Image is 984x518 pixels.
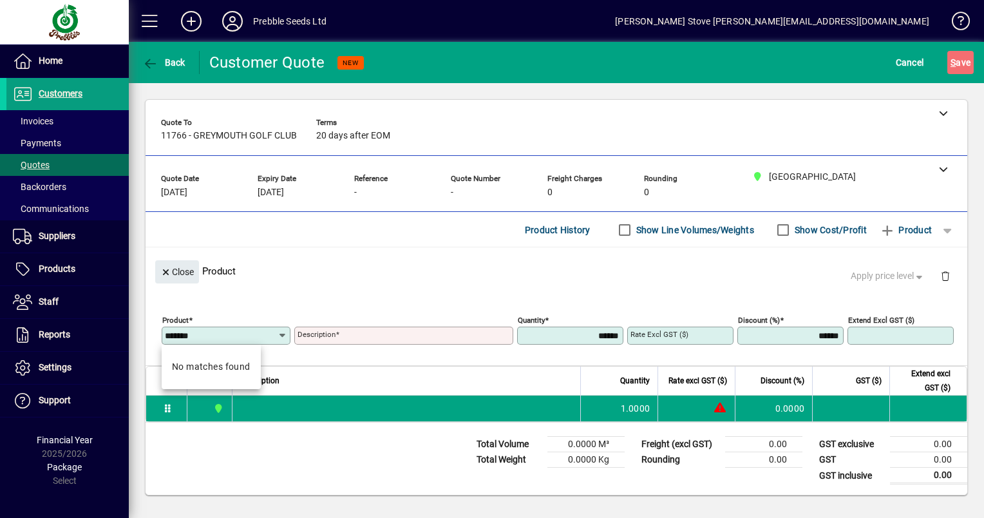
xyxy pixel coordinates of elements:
[6,110,129,132] a: Invoices
[161,131,297,141] span: 11766 - GREYMOUTH GOLF CLUB
[6,319,129,351] a: Reports
[547,452,625,468] td: 0.0000 Kg
[152,265,202,277] app-page-header-button: Close
[6,385,129,417] a: Support
[316,131,390,141] span: 20 days after EOM
[621,402,650,415] span: 1.0000
[6,220,129,253] a: Suppliers
[39,231,75,241] span: Suppliers
[634,224,754,236] label: Show Line Volumes/Weights
[6,176,129,198] a: Backorders
[39,395,71,405] span: Support
[6,198,129,220] a: Communications
[162,316,189,325] mat-label: Product
[951,52,970,73] span: ave
[630,330,688,339] mat-label: Rate excl GST ($)
[890,468,967,484] td: 0.00
[47,462,82,472] span: Package
[161,187,187,198] span: [DATE]
[6,352,129,384] a: Settings
[258,187,284,198] span: [DATE]
[942,3,968,44] a: Knowledge Base
[813,452,890,468] td: GST
[725,437,802,452] td: 0.00
[547,187,553,198] span: 0
[947,51,974,74] button: Save
[451,187,453,198] span: -
[212,10,253,33] button: Profile
[298,330,336,339] mat-label: Description
[172,360,251,374] div: No matches found
[160,262,194,283] span: Close
[930,270,961,282] app-page-header-button: Delete
[13,182,66,192] span: Backorders
[644,187,649,198] span: 0
[39,264,75,274] span: Products
[725,452,802,468] td: 0.00
[171,10,212,33] button: Add
[738,316,780,325] mat-label: Discount (%)
[39,296,59,307] span: Staff
[890,437,967,452] td: 0.00
[142,57,185,68] span: Back
[209,52,325,73] div: Customer Quote
[6,45,129,77] a: Home
[39,362,71,372] span: Settings
[848,316,914,325] mat-label: Extend excl GST ($)
[520,218,596,242] button: Product History
[893,51,927,74] button: Cancel
[518,316,545,325] mat-label: Quantity
[13,160,50,170] span: Quotes
[162,350,261,384] mat-option: No matches found
[343,59,359,67] span: NEW
[253,11,326,32] div: Prebble Seeds Ltd
[13,116,53,126] span: Invoices
[6,154,129,176] a: Quotes
[6,132,129,154] a: Payments
[635,437,725,452] td: Freight (excl GST)
[139,51,189,74] button: Back
[668,374,727,388] span: Rate excl GST ($)
[155,260,199,283] button: Close
[6,286,129,318] a: Staff
[39,55,62,66] span: Home
[129,51,200,74] app-page-header-button: Back
[898,367,951,395] span: Extend excl GST ($)
[470,452,547,468] td: Total Weight
[856,374,882,388] span: GST ($)
[813,468,890,484] td: GST inclusive
[13,138,61,148] span: Payments
[890,452,967,468] td: 0.00
[146,247,967,294] div: Product
[547,437,625,452] td: 0.0000 M³
[813,437,890,452] td: GST exclusive
[39,329,70,340] span: Reports
[354,187,357,198] span: -
[525,220,591,240] span: Product History
[846,265,931,288] button: Apply price level
[635,452,725,468] td: Rounding
[792,224,867,236] label: Show Cost/Profit
[6,253,129,285] a: Products
[930,260,961,291] button: Delete
[37,435,93,445] span: Financial Year
[210,401,225,416] span: CHRISTCHURCH
[470,437,547,452] td: Total Volume
[951,57,956,68] span: S
[615,11,929,32] div: [PERSON_NAME] Stove [PERSON_NAME][EMAIL_ADDRESS][DOMAIN_NAME]
[13,204,89,214] span: Communications
[761,374,804,388] span: Discount (%)
[896,52,924,73] span: Cancel
[851,269,925,283] span: Apply price level
[620,374,650,388] span: Quantity
[735,396,812,421] td: 0.0000
[39,88,82,99] span: Customers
